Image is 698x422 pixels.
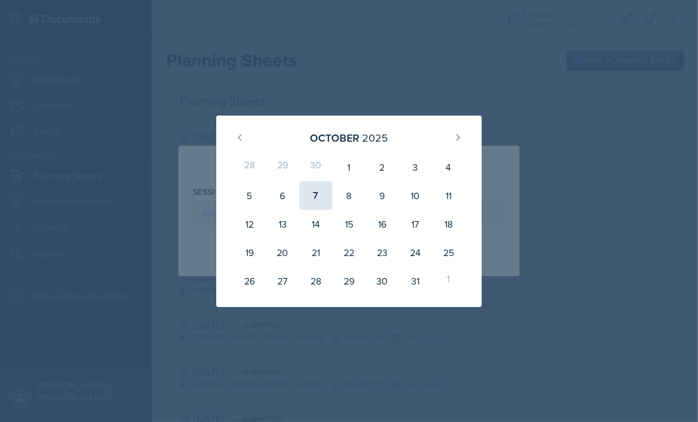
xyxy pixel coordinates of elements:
[299,181,332,210] div: 7
[399,238,432,267] div: 24
[266,267,299,295] div: 27
[432,238,465,267] div: 25
[366,153,399,181] div: 2
[310,130,359,146] div: October
[362,130,388,146] div: 2025
[432,181,465,210] div: 11
[399,153,432,181] div: 3
[233,210,266,238] div: 12
[332,153,366,181] div: 1
[432,210,465,238] div: 18
[432,267,465,295] div: 1
[266,153,299,181] div: 29
[432,153,465,181] div: 4
[399,210,432,238] div: 17
[233,181,266,210] div: 5
[332,267,366,295] div: 29
[266,181,299,210] div: 6
[299,238,332,267] div: 21
[366,181,399,210] div: 9
[332,210,366,238] div: 15
[399,181,432,210] div: 10
[399,267,432,295] div: 31
[233,267,266,295] div: 26
[299,267,332,295] div: 28
[299,210,332,238] div: 14
[332,238,366,267] div: 22
[266,210,299,238] div: 13
[332,181,366,210] div: 8
[233,153,266,181] div: 28
[266,238,299,267] div: 20
[233,238,266,267] div: 19
[366,267,399,295] div: 30
[366,238,399,267] div: 23
[299,153,332,181] div: 30
[366,210,399,238] div: 16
